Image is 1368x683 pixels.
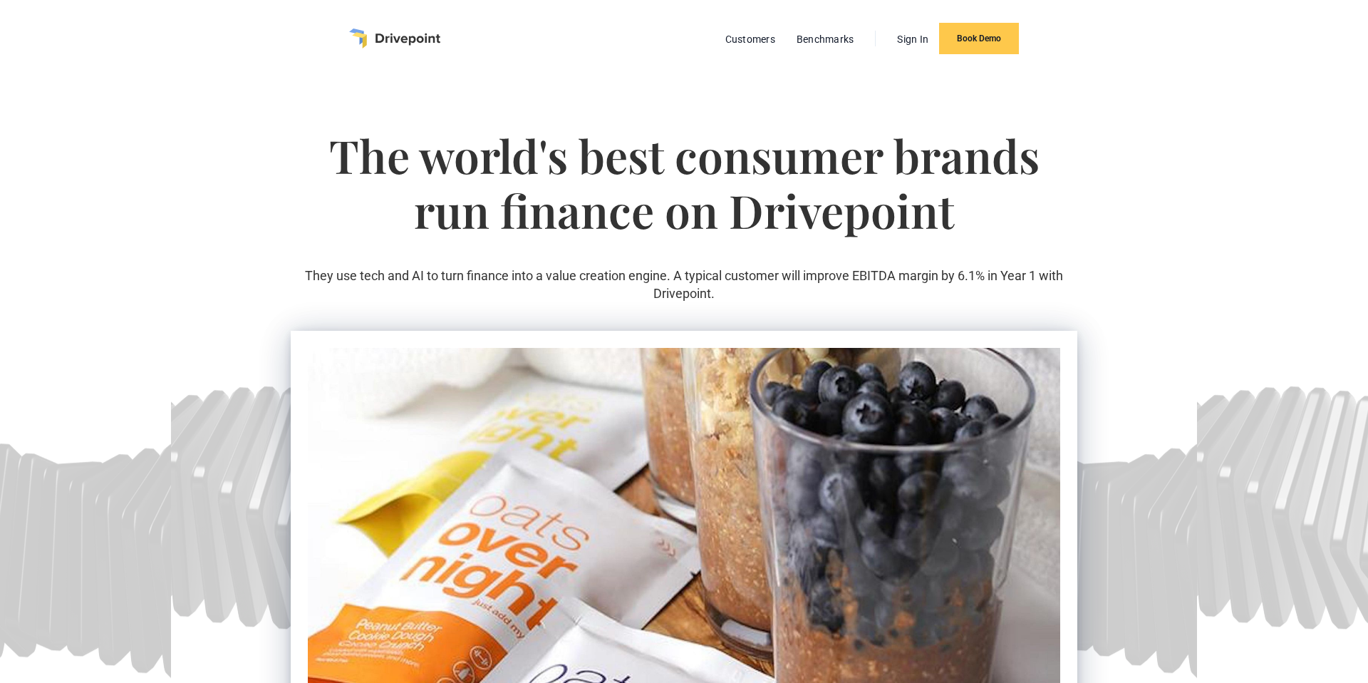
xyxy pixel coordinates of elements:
[890,30,936,48] a: Sign In
[939,23,1019,54] a: Book Demo
[291,267,1077,302] p: They use tech and AI to turn finance into a value creation engine. A typical customer will improv...
[718,30,782,48] a: Customers
[291,128,1077,267] h1: The world's best consumer brands run finance on Drivepoint
[349,29,440,48] a: home
[789,30,861,48] a: Benchmarks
